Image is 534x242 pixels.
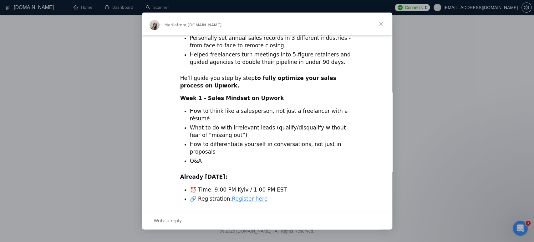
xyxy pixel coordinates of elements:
[190,34,354,50] li: Personally set annual sales records in 3 different industries - from face-to-face to remote closing.
[180,174,227,180] b: Already [DATE]:
[180,75,354,90] div: He’ll guide you step by step
[177,23,221,27] span: from [DOMAIN_NAME]
[142,212,392,229] div: Open conversation and reply
[370,13,392,35] span: Close
[190,195,354,203] li: 🔗 Registration:
[165,23,177,27] span: Mariia
[190,141,354,156] li: How to differentiate yourself in conversations, not just in proposals
[190,186,354,194] li: ⏰ Time: 9:00 PM Kyiv / 1:00 PM EST
[180,75,336,89] b: to fully optimize your sales process on Upwork.
[150,20,160,30] img: Profile image for Mariia
[232,196,267,202] a: Register here
[190,108,354,123] li: How to think like a salesperson, not just a freelancer with a résumé
[190,124,354,139] li: What to do with irrelevant leads (qualify/disqualify without fear of “missing out”)
[154,217,186,225] span: Write a reply…
[190,51,354,66] li: Helped freelancers turn meetings into 5-figure retainers and guided agencies to double their pipe...
[190,157,354,165] li: Q&A
[180,95,284,101] b: Week 1 - Sales Mindset on Upwork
